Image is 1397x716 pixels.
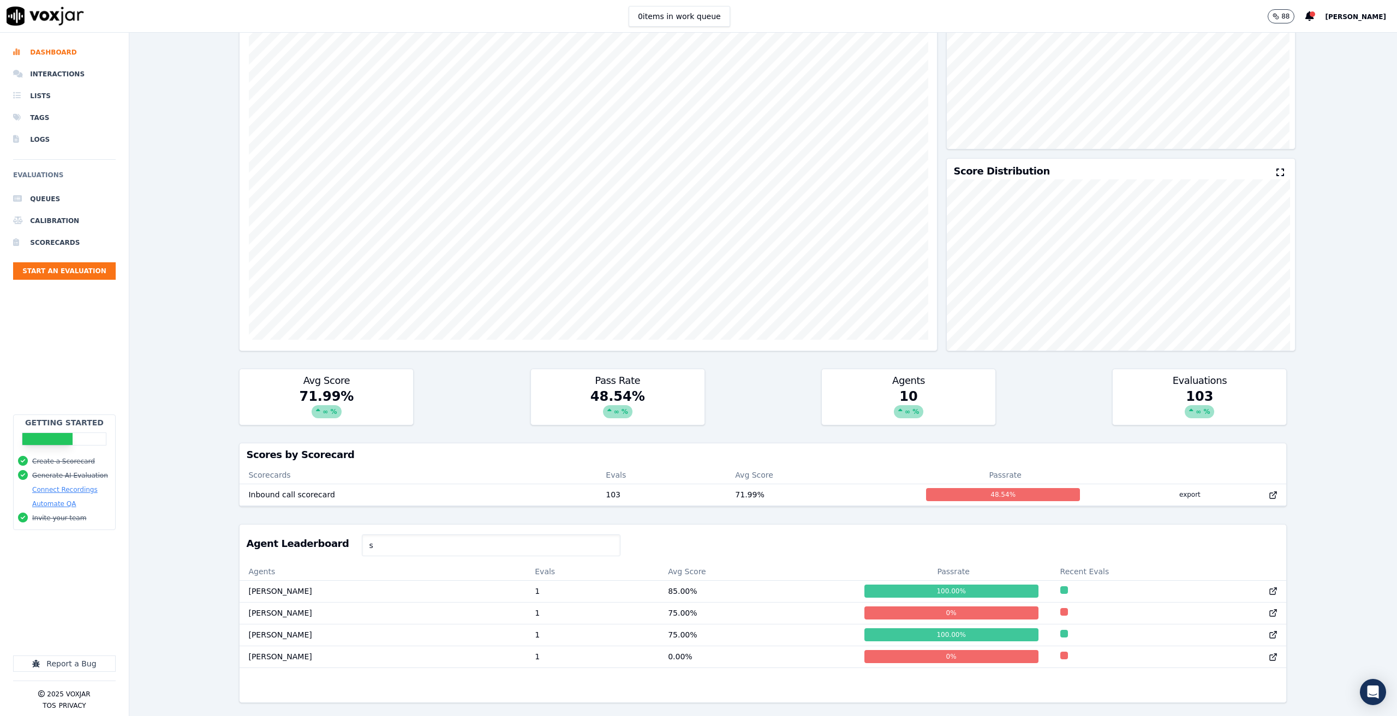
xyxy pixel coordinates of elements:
div: ∞ % [894,405,923,418]
a: Interactions [13,63,116,85]
button: [PERSON_NAME] [1325,10,1397,23]
button: Connect Recordings [32,485,98,494]
h3: Avg Score [246,376,407,386]
td: 75.00 % [659,624,856,646]
span: [PERSON_NAME] [1325,13,1386,21]
button: Invite your team [32,514,86,522]
th: Scorecards [240,466,597,484]
td: [PERSON_NAME] [240,624,526,646]
th: Passrate [917,466,1094,484]
td: 71.99 % [726,484,917,506]
div: 48.54 % [926,488,1080,501]
td: [PERSON_NAME] [240,580,526,602]
td: [PERSON_NAME] [240,602,526,624]
td: 0.00 % [659,646,856,667]
th: Evals [597,466,726,484]
div: 103 [1113,388,1286,425]
div: Open Intercom Messenger [1360,679,1386,705]
p: 88 [1281,12,1289,21]
th: Evals [526,563,659,580]
div: 48.54 % [531,388,705,425]
td: 1 [526,646,659,667]
h3: Score Distribution [953,166,1049,176]
div: 100.00 % [864,585,1038,598]
button: Generate AI Evaluation [32,471,108,480]
td: Inbound call scorecard [240,484,597,506]
h3: Scores by Scorecard [246,450,1280,460]
h3: Pass Rate [538,376,698,386]
a: Dashboard [13,41,116,63]
button: Automate QA [32,500,76,508]
button: export [1171,486,1209,503]
button: TOS [43,701,56,710]
td: [PERSON_NAME] [240,646,526,667]
h3: Agent Leaderboard [246,539,349,549]
a: Logs [13,129,116,151]
a: Scorecards [13,232,116,254]
td: 85.00 % [659,580,856,602]
td: 1 [526,580,659,602]
button: 88 [1268,9,1294,23]
td: 1 [526,624,659,646]
th: Agents [240,563,526,580]
th: Avg Score [726,466,917,484]
th: Recent Evals [1052,563,1287,580]
h3: Agents [828,376,989,386]
div: 71.99 % [240,388,413,425]
td: 75.00 % [659,602,856,624]
h3: Evaluations [1119,376,1280,386]
div: 10 [822,388,995,425]
p: 2025 Voxjar [47,690,90,699]
a: Lists [13,85,116,107]
a: Tags [13,107,116,129]
h2: Getting Started [25,417,104,428]
div: 0 % [864,650,1038,663]
input: Search Agents [362,534,620,556]
td: 1 [526,602,659,624]
button: Report a Bug [13,655,116,672]
img: voxjar logo [7,7,84,26]
div: 0 % [864,606,1038,619]
div: ∞ % [312,405,341,418]
th: Avg Score [659,563,856,580]
td: 103 [597,484,726,506]
button: 88 [1268,9,1305,23]
th: Passrate [856,563,1052,580]
button: Privacy [59,701,86,710]
button: Create a Scorecard [32,457,95,466]
h6: Evaluations [13,169,116,188]
button: Start an Evaluation [13,262,116,280]
div: 100.00 % [864,628,1038,641]
div: ∞ % [603,405,632,418]
a: Queues [13,188,116,210]
div: ∞ % [1185,405,1214,418]
button: 0items in work queue [629,6,730,27]
a: Calibration [13,210,116,232]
